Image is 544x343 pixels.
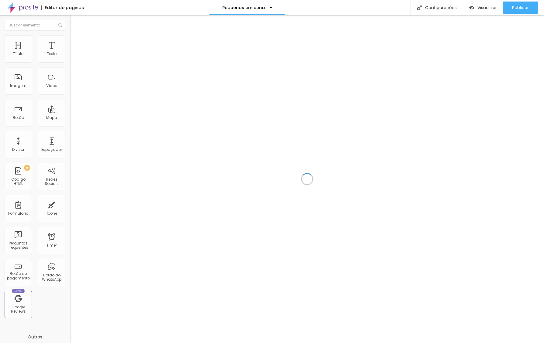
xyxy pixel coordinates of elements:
[10,84,26,88] div: Imagem
[5,20,65,31] input: Buscar elemento
[477,5,497,10] span: Visualizar
[13,52,23,56] div: Título
[469,5,474,10] img: view-1.svg
[40,273,64,282] div: Botão do WhatsApp
[6,272,30,280] div: Botão de pagamento
[503,2,538,14] button: Publicar
[40,177,64,186] div: Redes Sociais
[47,52,57,56] div: Texto
[46,116,57,120] div: Mapa
[6,177,30,186] div: Código HTML
[41,147,62,152] div: Espaçador
[12,147,24,152] div: Divisor
[463,2,503,14] button: Visualizar
[46,84,57,88] div: Vídeo
[417,5,422,10] img: Icone
[13,116,24,120] div: Botão
[222,5,265,10] p: Pequenos em cena
[41,5,84,10] div: Editor de páginas
[47,211,57,216] div: Ícone
[58,23,62,27] img: Icone
[12,289,25,293] div: Novo
[512,5,529,10] span: Publicar
[47,243,57,248] div: Timer
[6,305,30,314] div: Google Reviews
[6,241,30,250] div: Perguntas frequentes
[8,211,28,216] div: Formulário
